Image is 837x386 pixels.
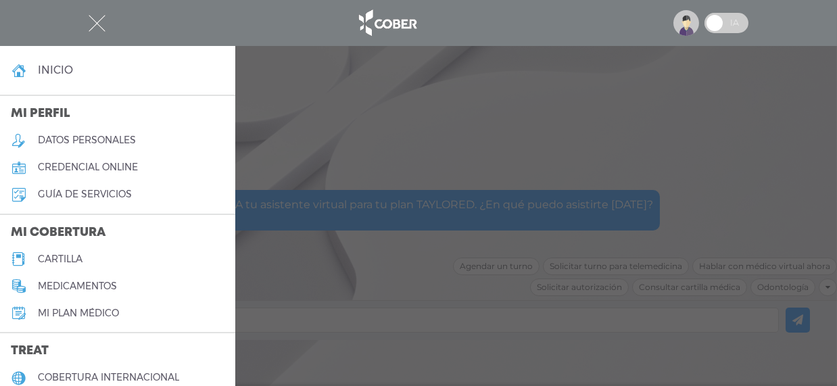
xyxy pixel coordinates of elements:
h5: guía de servicios [38,189,132,200]
img: logo_cober_home-white.png [352,7,423,39]
h4: inicio [38,64,73,76]
img: profile-placeholder.svg [673,10,699,36]
h5: credencial online [38,162,138,173]
img: Cober_menu-close-white.svg [89,15,105,32]
h5: datos personales [38,135,136,146]
h5: cartilla [38,254,82,265]
h5: medicamentos [38,281,117,292]
h5: Mi plan médico [38,308,119,319]
h5: cobertura internacional [38,372,179,383]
